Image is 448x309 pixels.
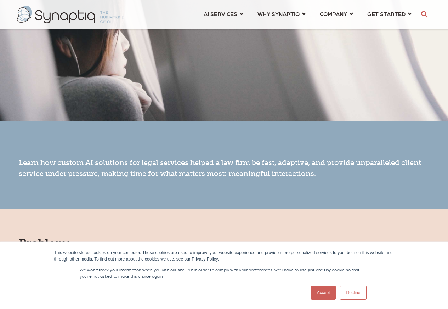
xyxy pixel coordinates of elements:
span: AI SERVICES [204,9,237,18]
a: GET STARTED [367,7,412,20]
span: GET STARTED [367,9,406,18]
a: AI SERVICES [204,7,243,20]
span: Learn how custom AI solutions for legal services helped a law firm be fast, adaptive, and provide... [19,158,421,178]
div: This website stores cookies on your computer. These cookies are used to improve your website expe... [54,250,394,262]
nav: menu [197,2,419,27]
a: Accept [311,286,336,300]
span: COMPANY [320,9,347,18]
img: synaptiq logo-2 [17,6,124,23]
a: WHY SYNAPTIQ [257,7,306,20]
h4: Problem: [19,236,430,250]
p: We won't track your information when you visit our site. But in order to comply with your prefere... [80,267,369,279]
span: WHY SYNAPTIQ [257,9,300,18]
a: Decline [340,286,366,300]
a: COMPANY [320,7,353,20]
